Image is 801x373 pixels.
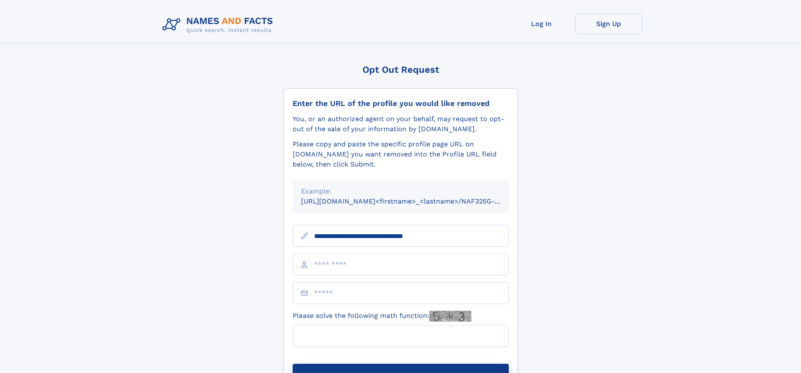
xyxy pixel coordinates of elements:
div: You, or an authorized agent on your behalf, may request to opt-out of the sale of your informatio... [293,114,509,134]
img: Logo Names and Facts [159,13,280,36]
a: Sign Up [575,13,642,34]
div: Please copy and paste the specific profile page URL on [DOMAIN_NAME] you want removed into the Pr... [293,139,509,169]
label: Please solve the following math function: [293,311,471,322]
div: Example: [301,186,500,196]
small: [URL][DOMAIN_NAME]<firstname>_<lastname>/NAF325G-xxxxxxxx [301,197,525,205]
div: Enter the URL of the profile you would like removed [293,99,509,108]
div: Opt Out Request [284,64,518,75]
a: Log In [508,13,575,34]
